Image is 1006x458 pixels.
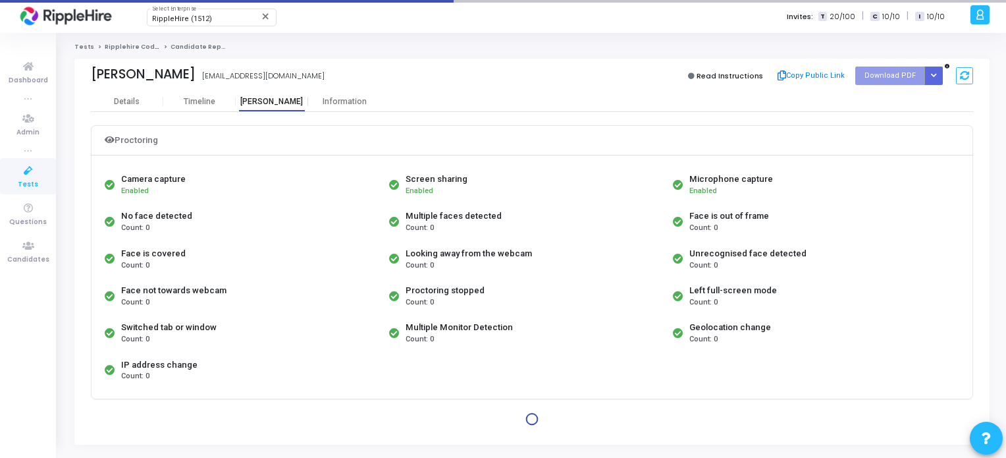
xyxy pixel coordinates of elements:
div: Microphone capture [689,173,773,186]
div: Timeline [184,97,215,107]
div: [PERSON_NAME] [236,97,308,107]
span: Enabled [689,186,717,195]
div: Switched tab or window [121,321,217,334]
label: Invites: [787,11,813,22]
span: 10/10 [882,11,900,22]
span: T [818,12,827,22]
span: Count: 0 [406,223,434,234]
span: Count: 0 [121,260,149,272]
span: I [915,12,924,22]
span: Enabled [121,186,149,195]
span: Enabled [406,186,433,195]
div: Proctoring stopped [406,284,485,297]
span: Read Instructions [697,71,763,81]
span: C [870,12,879,22]
div: Unrecognised face detected [689,247,807,260]
div: Face is out of frame [689,210,769,223]
div: Button group with nested dropdown [924,67,943,84]
nav: breadcrumb [74,43,990,51]
span: RippleHire (1512) [152,14,212,23]
div: Geolocation change [689,321,771,334]
div: Multiple faces detected [406,210,502,223]
span: Tests [18,179,38,190]
div: Camera capture [121,173,186,186]
div: Screen sharing [406,173,467,186]
span: 10/10 [927,11,945,22]
span: Dashboard [9,75,48,86]
span: Count: 0 [689,334,718,345]
span: Count: 0 [406,297,434,308]
div: Face not towards webcam [121,284,226,297]
span: Questions [9,217,47,228]
span: Candidates [7,254,49,266]
span: Count: 0 [406,334,434,345]
span: Count: 0 [121,371,149,382]
div: Multiple Monitor Detection [406,321,513,334]
span: Candidate Report [171,43,231,51]
div: No face detected [121,210,192,223]
button: Download PDF [855,67,925,84]
div: [PERSON_NAME] [91,67,196,82]
span: Count: 0 [121,297,149,308]
span: Count: 0 [689,223,718,234]
span: Count: 0 [689,260,718,272]
span: Count: 0 [121,223,149,234]
img: logo [16,3,115,30]
div: IP address change [121,358,198,372]
span: Admin [16,127,40,138]
div: [EMAIL_ADDRESS][DOMAIN_NAME] [202,71,325,82]
span: | [907,9,909,23]
a: Tests [74,43,94,51]
span: 20/100 [830,11,855,22]
mat-icon: Clear [261,11,271,22]
div: Face is covered [121,247,186,260]
div: Proctoring [105,132,158,148]
div: Details [114,97,140,107]
div: Looking away from the webcam [406,247,532,260]
span: Count: 0 [121,334,149,345]
a: Ripplehire Coding Assessment [105,43,208,51]
div: Information [308,97,381,107]
button: Copy Public Link [773,66,849,86]
span: | [862,9,864,23]
span: Count: 0 [406,260,434,272]
span: Count: 0 [689,297,718,308]
div: Left full-screen mode [689,284,777,297]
